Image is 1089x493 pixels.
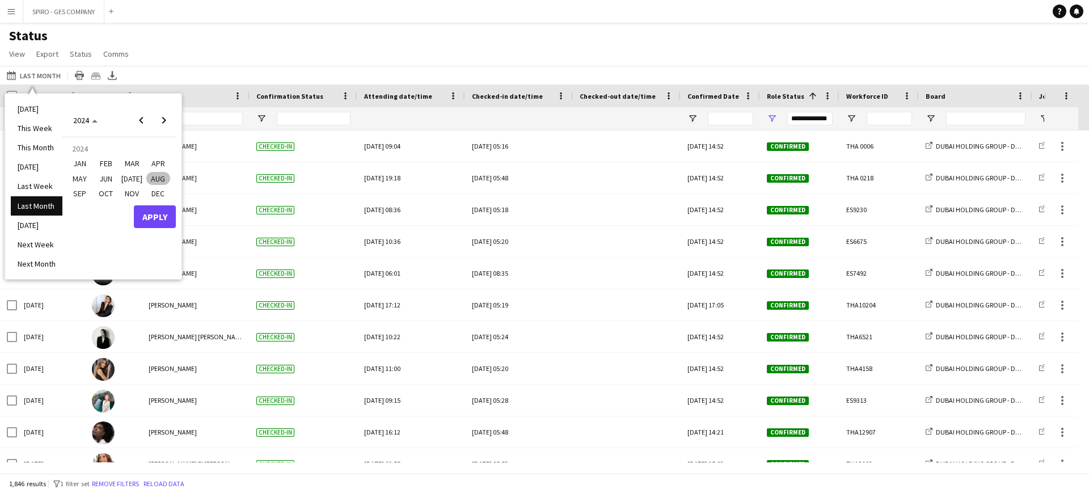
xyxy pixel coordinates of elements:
img: Nour Yahya [92,422,115,444]
span: Checked-in [256,333,294,342]
span: 1 filter set [60,479,90,488]
span: Confirmed [767,238,809,246]
div: THA2192 [839,448,919,479]
span: DUBAI HOLDING GROUP - DHRE [936,460,1027,468]
span: DUBAI HOLDING GROUP - DHRE [936,301,1027,309]
button: Open Filter Menu [1039,113,1049,124]
li: Next Month [11,254,62,273]
span: Confirmed [767,206,809,214]
span: DUBAI HOLDING GROUP - DHRE [936,142,1027,150]
div: THA10204 [839,289,919,321]
a: DUBAI HOLDING GROUP - DHRE [926,428,1027,436]
span: [PERSON_NAME] [149,301,197,309]
span: Confirmed [767,460,809,469]
div: [DATE] 14:52 [681,130,760,162]
div: [DATE] 06:01 [364,258,458,289]
span: 2024 [73,115,89,125]
button: SPIRO - GES COMPANY [23,1,104,23]
span: Date [24,92,40,100]
span: Confirmed Date [687,92,739,100]
a: DUBAI HOLDING GROUP - DHRE [926,396,1027,404]
span: Checked-in [256,174,294,183]
div: [DATE] 05:20 [472,226,566,257]
div: [DATE] 14:52 [681,226,760,257]
div: [DATE] 16:12 [364,416,458,448]
span: Checked-in [256,301,294,310]
li: Last Month [11,196,62,216]
span: JUN [94,172,117,186]
button: Last Month [5,69,63,82]
span: [PERSON_NAME] [149,364,197,373]
span: Export [36,49,58,59]
a: DUBAI HOLDING GROUP - DHRE [926,237,1027,246]
div: [DATE] 08:35 [472,258,566,289]
div: [DATE] 17:05 [681,289,760,321]
div: [DATE] 11:00 [364,353,458,384]
div: [DATE] 14:52 [681,353,760,384]
span: Board [926,92,946,100]
div: THA4158 [839,353,919,384]
span: Checked-out date/time [580,92,656,100]
span: Attending date/time [364,92,432,100]
li: Next Week [11,235,62,254]
div: [DATE] [17,321,85,352]
app-action-btn: Print [73,69,86,82]
span: DUBAI HOLDING GROUP - DHRE [936,332,1027,341]
div: [DATE] 05:16 [472,130,566,162]
div: [DATE] [17,448,85,479]
span: Confirmed [767,142,809,151]
button: Apply [134,205,176,228]
div: [DATE] [17,353,85,384]
div: [DATE] 05:52 [472,448,566,479]
span: DUBAI HOLDING GROUP - DHRE [936,428,1027,436]
span: Confirmed [767,365,809,373]
div: [DATE] 05:48 [472,162,566,193]
span: DUBAI HOLDING GROUP - DHRE [936,174,1027,182]
div: [DATE] [17,385,85,416]
span: [PERSON_NAME] [149,428,197,436]
span: DUBAI HOLDING GROUP - DHRE [936,237,1027,246]
span: [PERSON_NAME] [149,396,197,404]
button: September 2024 [67,186,93,201]
button: Choose date [67,110,104,130]
a: DUBAI HOLDING GROUP - DHRE [926,460,1027,468]
a: Comms [99,47,133,61]
span: APR [146,157,170,171]
span: Confirmed [767,397,809,405]
span: JAN [68,157,91,171]
button: April 2024 [145,156,171,171]
a: DUBAI HOLDING GROUP - DHRE [926,301,1027,309]
span: View [9,49,25,59]
span: Checked-in [256,365,294,373]
input: Workforce ID Filter Input [867,112,912,125]
button: May 2024 [67,171,93,186]
button: October 2024 [93,186,119,201]
a: Status [65,47,96,61]
a: DUBAI HOLDING GROUP - DHRE [926,142,1027,150]
div: [DATE] 05:19 [472,289,566,321]
span: [PERSON_NAME] [PERSON_NAME] [149,332,246,341]
input: Name Filter Input [169,112,243,125]
div: [DATE] 19:18 [364,162,458,193]
span: DUBAI HOLDING GROUP - DHRE [936,364,1027,373]
span: Confirmed [767,428,809,437]
span: SEP [68,187,91,200]
div: [DATE] [17,416,85,448]
span: Checked-in [256,460,294,469]
input: Board Filter Input [946,112,1025,125]
div: [DATE] 14:52 [681,385,760,416]
div: [DATE] [17,289,85,321]
button: Open Filter Menu [687,113,698,124]
span: Checked-in [256,397,294,405]
span: DUBAI HOLDING GROUP - DHRE [936,205,1027,214]
div: THA6521 [839,321,919,352]
a: DUBAI HOLDING GROUP - DHRE [926,332,1027,341]
button: Open Filter Menu [926,113,936,124]
button: Open Filter Menu [256,113,267,124]
div: [DATE] 05:48 [472,416,566,448]
span: Checked-in [256,269,294,278]
div: [DATE] 05:24 [472,321,566,352]
button: February 2024 [93,156,119,171]
div: [DATE] 14:52 [681,321,760,352]
button: November 2024 [119,186,145,201]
